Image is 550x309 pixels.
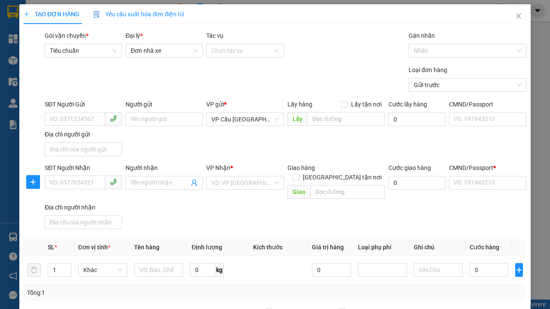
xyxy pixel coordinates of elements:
span: Gửi trước [414,79,521,91]
input: 0 [312,263,351,277]
div: Người gửi [125,100,203,109]
span: plus [24,11,30,17]
input: Cước lấy hàng [388,112,446,126]
th: Ghi chú [410,239,466,256]
span: Lấy tận nơi [348,100,385,109]
label: Loại đơn hàng [409,67,447,73]
span: Đại lý [125,32,143,39]
div: SĐT Người Nhận [45,163,122,173]
span: Đơn vị tính [78,244,110,251]
input: Địa chỉ của người nhận [45,215,122,229]
span: phone [110,179,117,185]
input: Dọc đường [307,112,385,126]
span: Tiêu chuẩn [50,44,117,57]
span: Tên hàng [134,244,159,251]
label: Cước lấy hàng [388,101,427,108]
span: Giá trị hàng [312,244,344,251]
label: Gán nhãn [409,32,435,39]
span: Giao [287,185,310,199]
span: Yêu cầu xuất hóa đơn điện tử [93,11,184,18]
span: user-add [191,179,198,186]
input: Địa chỉ của người gửi [45,142,122,156]
span: Lấy [287,112,307,126]
span: [GEOGRAPHIC_DATA] tận nơi [299,173,385,182]
input: Ghi Chú [413,263,462,277]
input: Dọc đường [310,185,385,199]
span: Gói vận chuyển [45,32,89,39]
span: Lấy hàng [287,101,312,108]
span: plus [516,267,522,273]
img: icon [93,11,100,18]
div: CMND/Passport [449,100,526,109]
span: close [515,12,522,19]
div: CMND/Passport [449,163,526,173]
div: Tổng: 1 [27,288,213,297]
div: VP gửi [206,100,284,109]
span: Kích thước [253,244,283,251]
span: phone [110,115,117,122]
div: Địa chỉ người gửi [45,130,122,139]
span: plus [27,179,40,185]
span: VP Cầu Sài Gòn [211,113,278,126]
span: Đơn nhà xe [131,44,198,57]
span: VP Nhận [206,164,230,171]
span: Giao hàng [287,164,315,171]
button: delete [27,263,41,277]
span: Cước hàng [470,244,499,251]
label: Tác vụ [206,32,223,39]
button: Close [507,4,531,28]
span: Khác [83,264,122,276]
div: Người nhận [125,163,203,173]
span: TẠO ĐƠN HÀNG [24,11,79,18]
div: SĐT Người Gửi [45,100,122,109]
button: plus [26,175,40,189]
input: VD: Bàn, Ghế [134,263,183,277]
button: plus [515,263,523,277]
label: Cước giao hàng [388,164,431,171]
span: SL [48,244,55,251]
input: Cước giao hàng [388,176,446,190]
div: Địa chỉ người nhận [45,203,122,212]
span: Định lượng [192,244,222,251]
span: kg [215,263,224,277]
th: Loại phụ phí [354,239,410,256]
